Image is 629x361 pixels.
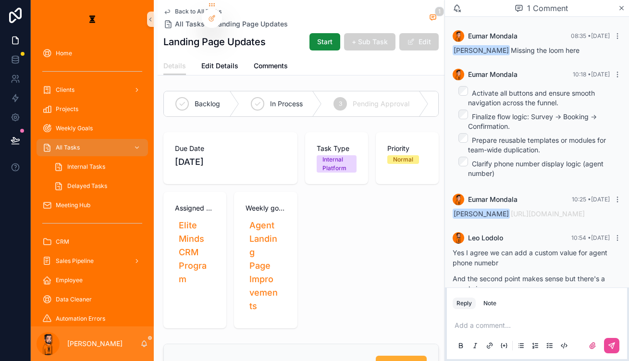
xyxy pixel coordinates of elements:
[56,201,90,209] span: Meeting Hub
[56,296,92,303] span: Data Cleaner
[309,33,340,50] button: Start
[511,210,585,218] a: [URL][DOMAIN_NAME]
[56,257,94,265] span: Sales Pipeline
[163,35,266,49] h1: Landing Page Updates
[468,233,503,243] span: Leo Lodolo
[175,203,215,213] span: Assigned project collection
[163,57,186,75] a: Details
[163,8,222,15] a: Back to All Tasks
[399,33,439,50] button: Edit
[387,144,427,153] span: Priority
[453,274,621,294] p: And the second point makes sense but there's a couple issues
[37,272,148,289] a: Employee
[468,157,621,178] li: Clarify phone number display logic (agent number)
[37,310,148,327] a: Automation Errors
[339,100,342,108] span: 3
[56,105,78,113] span: Projects
[344,33,395,50] button: + Sub Task
[468,133,621,155] li: Prepare reusable templates or modules for team-wide duplication.
[483,299,496,307] div: Note
[195,99,220,109] span: Backlog
[393,155,413,164] div: Normal
[37,120,148,137] a: Weekly Goals
[317,144,357,153] span: Task Type
[453,46,580,54] span: Missing the loom here
[317,37,333,47] span: Start
[571,234,610,241] span: 10:54 • [DATE]
[468,86,621,108] li: Activate all buttons and ensure smooth navigation across the funnel.
[254,61,288,71] span: Comments
[175,217,211,288] a: Elite Minds CRM Program
[468,195,518,204] span: Eumar Mondala
[163,19,205,29] a: All Tasks
[67,182,107,190] span: Delayed Tasks
[175,155,286,169] span: [DATE]
[85,12,100,27] img: App logo
[214,19,288,29] a: Landing Page Updates
[201,57,238,76] a: Edit Details
[31,38,154,326] div: scrollable content
[37,233,148,250] a: CRM
[435,7,444,16] span: 1
[246,217,282,315] a: Agent Landing Page Improvements
[468,110,621,131] li: Finalize flow logic: Survey → Booking → Confirmation.
[37,100,148,118] a: Projects
[48,177,148,195] a: Delayed Tasks
[163,61,186,71] span: Details
[352,37,388,47] span: + Sub Task
[67,163,105,171] span: Internal Tasks
[453,298,476,309] button: Reply
[480,298,500,309] button: Note
[175,8,222,15] span: Back to All Tasks
[67,339,123,349] p: [PERSON_NAME]
[322,155,351,173] div: Internal Platform
[453,248,621,268] p: Yes I agree we can add a custom value for agent phone numebr
[573,71,610,78] span: 10:18 • [DATE]
[453,209,510,219] span: [PERSON_NAME]
[527,2,568,14] span: 1 Comment
[56,124,93,132] span: Weekly Goals
[37,197,148,214] a: Meeting Hub
[56,50,72,57] span: Home
[246,203,285,213] span: Weekly goal collection
[427,12,439,24] button: 1
[353,99,409,109] span: Pending Approval
[37,139,148,156] a: All Tasks
[468,31,518,41] span: Eumar Mondala
[249,219,278,313] span: Agent Landing Page Improvements
[571,32,610,39] span: 08:35 • [DATE]
[270,99,303,109] span: In Process
[37,291,148,308] a: Data Cleaner
[179,219,207,286] span: Elite Minds CRM Program
[56,315,105,323] span: Automation Errors
[37,252,148,270] a: Sales Pipeline
[572,196,610,203] span: 10:25 • [DATE]
[37,81,148,99] a: Clients
[56,276,83,284] span: Employee
[37,45,148,62] a: Home
[175,19,205,29] span: All Tasks
[201,61,238,71] span: Edit Details
[453,45,510,55] span: [PERSON_NAME]
[56,144,80,151] span: All Tasks
[48,158,148,175] a: Internal Tasks
[175,144,286,153] span: Due Date
[56,238,69,246] span: CRM
[56,86,74,94] span: Clients
[254,57,288,76] a: Comments
[468,70,518,79] span: Eumar Mondala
